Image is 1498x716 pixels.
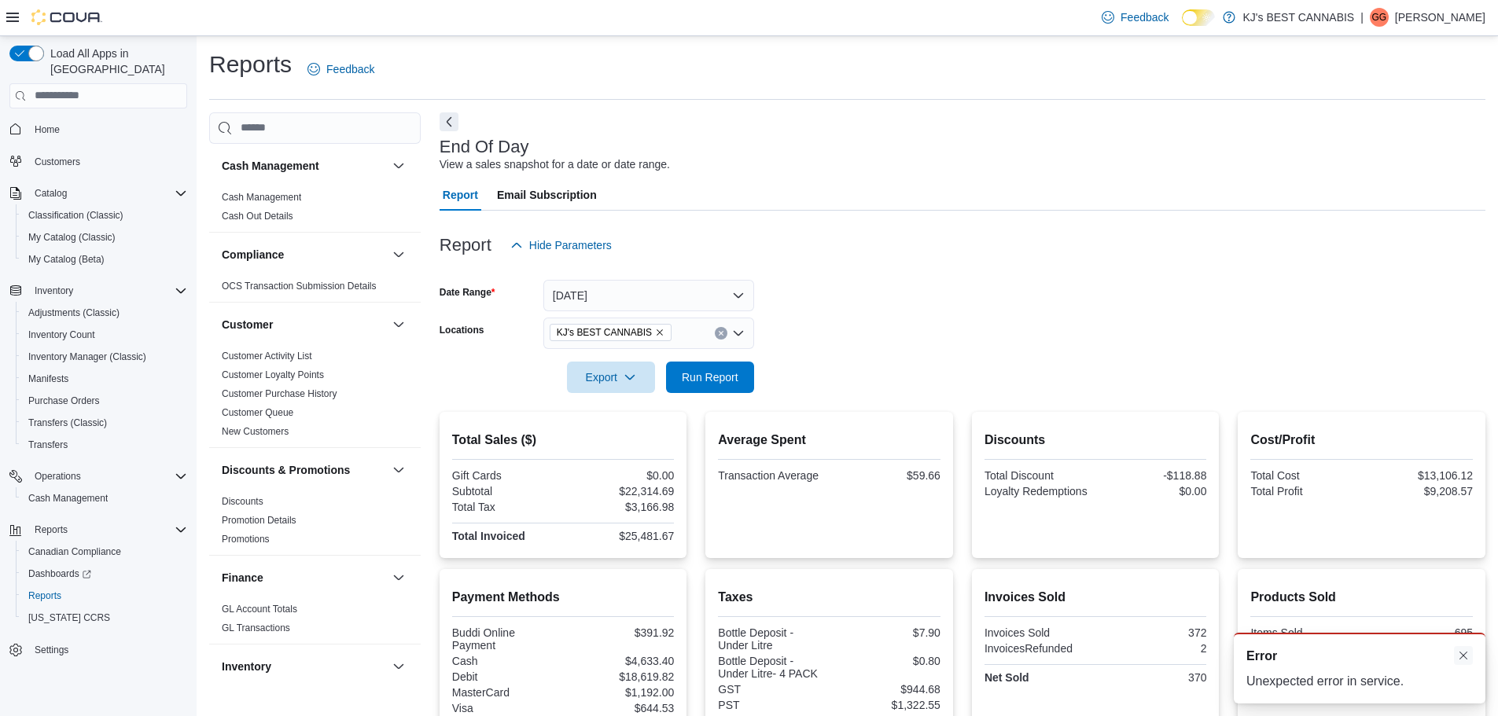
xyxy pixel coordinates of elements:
[16,487,193,509] button: Cash Management
[985,485,1092,498] div: Loyalty Redemptions
[22,413,187,432] span: Transfers (Classic)
[16,434,193,456] button: Transfers
[452,655,560,667] div: Cash
[22,413,113,432] a: Transfers (Classic)
[22,347,187,366] span: Inventory Manager (Classic)
[222,462,386,478] button: Discounts & Promotions
[222,247,284,263] h3: Compliance
[28,281,79,300] button: Inventory
[222,514,296,527] span: Promotion Details
[16,585,193,607] button: Reports
[222,191,301,204] span: Cash Management
[222,317,386,332] button: Customer
[22,228,187,247] span: My Catalog (Classic)
[22,586,187,605] span: Reports
[16,368,193,390] button: Manifests
[567,362,655,393] button: Export
[389,461,408,479] button: Discounts & Promotions
[1095,2,1175,33] a: Feedback
[35,156,80,168] span: Customers
[1454,646,1473,665] button: Dismiss toast
[1370,8,1389,27] div: Gurvinder Gurvinder
[16,302,193,324] button: Adjustments (Classic)
[452,626,560,652] div: Buddi Online Payment
[682,369,738,385] span: Run Report
[28,152,187,171] span: Customers
[566,702,674,714] div: $644.53
[222,158,319,174] h3: Cash Management
[452,501,560,513] div: Total Tax
[718,588,940,607] h2: Taxes
[718,469,826,482] div: Transaction Average
[1243,8,1355,27] p: KJ's BEST CANNABIS
[389,156,408,175] button: Cash Management
[31,9,102,25] img: Cova
[222,570,263,586] h3: Finance
[222,317,273,332] h3: Customer
[1365,485,1473,498] div: $9,208.57
[22,391,106,410] a: Purchase Orders
[209,492,421,555] div: Discounts & Promotions
[576,362,646,393] span: Export
[222,388,337,399] a: Customer Purchase History
[28,641,75,659] a: Settings
[28,640,187,659] span: Settings
[22,489,187,508] span: Cash Management
[16,248,193,270] button: My Catalog (Beta)
[389,657,408,676] button: Inventory
[222,622,290,633] a: GL Transactions
[985,588,1207,607] h2: Invoices Sold
[985,642,1092,655] div: InvoicesRefunded
[222,570,386,586] button: Finance
[566,670,674,683] div: $18,619.82
[833,699,940,711] div: $1,322.55
[3,118,193,141] button: Home
[28,281,187,300] span: Inventory
[22,303,126,322] a: Adjustments (Classic)
[22,542,127,561] a: Canadian Compliance
[16,226,193,248] button: My Catalog (Classic)
[655,328,664,337] button: Remove KJ's BEST CANNABIS from selection in this group
[566,655,674,667] div: $4,633.40
[543,280,754,311] button: [DATE]
[1099,626,1206,639] div: 372
[22,325,187,344] span: Inventory Count
[28,184,187,203] span: Catalog
[1246,672,1473,691] div: Unexpected error in service.
[452,702,560,714] div: Visa
[222,515,296,526] a: Promotion Details
[209,347,421,447] div: Customer
[3,638,193,661] button: Settings
[222,462,350,478] h3: Discounts & Promotions
[22,250,111,269] a: My Catalog (Beta)
[550,324,672,341] span: KJ's BEST CANNABIS
[22,489,114,508] a: Cash Management
[1250,588,1473,607] h2: Products Sold
[28,439,68,451] span: Transfers
[452,431,675,450] h2: Total Sales ($)
[985,671,1029,684] strong: Net Sold
[326,61,374,77] span: Feedback
[222,425,289,438] span: New Customers
[22,435,187,454] span: Transfers
[566,686,674,699] div: $1,192.00
[3,465,193,487] button: Operations
[1246,647,1473,666] div: Notification
[22,206,130,225] a: Classification (Classic)
[504,229,618,261] button: Hide Parameters
[28,152,86,171] a: Customers
[35,285,73,297] span: Inventory
[222,158,386,174] button: Cash Management
[566,501,674,513] div: $3,166.98
[1250,469,1358,482] div: Total Cost
[222,426,289,437] a: New Customers
[1099,671,1206,684] div: 370
[566,469,674,482] div: $0.00
[28,520,74,539] button: Reports
[22,542,187,561] span: Canadian Compliance
[22,435,74,454] a: Transfers
[833,469,940,482] div: $59.66
[22,564,187,583] span: Dashboards
[35,470,81,483] span: Operations
[222,351,312,362] a: Customer Activity List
